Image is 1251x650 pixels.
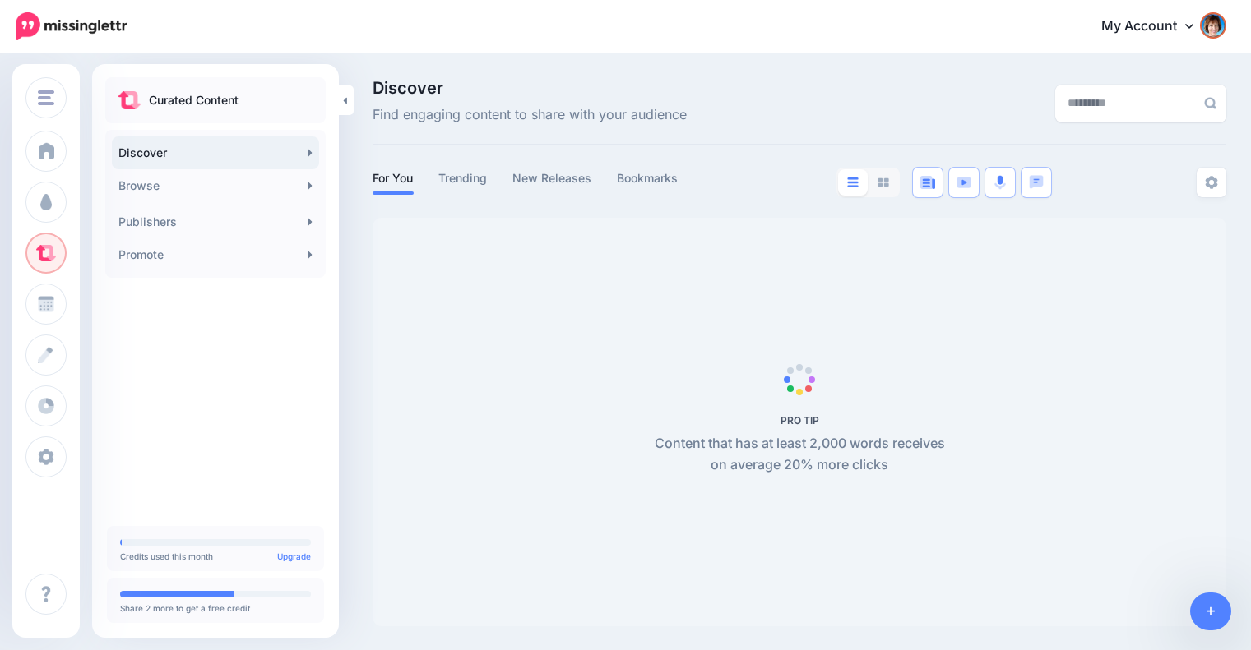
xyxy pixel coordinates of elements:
img: video-blue.png [957,177,971,188]
a: My Account [1085,7,1226,47]
a: New Releases [512,168,592,188]
a: Bookmarks [617,168,679,188]
img: grid-grey.png [878,177,889,187]
a: Discover [112,136,319,169]
img: Missinglettr [16,12,127,40]
a: Trending [438,168,488,188]
a: For You [373,168,414,188]
img: chat-square-blue.png [1029,175,1044,189]
a: Browse [112,169,319,202]
img: list-blue.png [847,177,859,187]
img: menu.png [38,90,54,105]
a: Promote [112,238,319,271]
h5: PRO TIP [646,414,954,426]
p: Content that has at least 2,000 words receives on average 20% more clicks [646,433,954,476]
img: curate.png [118,91,141,109]
img: article-blue.png [920,176,935,189]
span: Find engaging content to share with your audience [373,104,687,126]
p: Curated Content [149,90,239,110]
span: Discover [373,80,687,96]
a: Publishers [112,205,319,238]
img: search-grey-6.png [1204,97,1216,109]
img: settings-grey.png [1205,176,1218,189]
img: microphone.png [994,175,1006,190]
